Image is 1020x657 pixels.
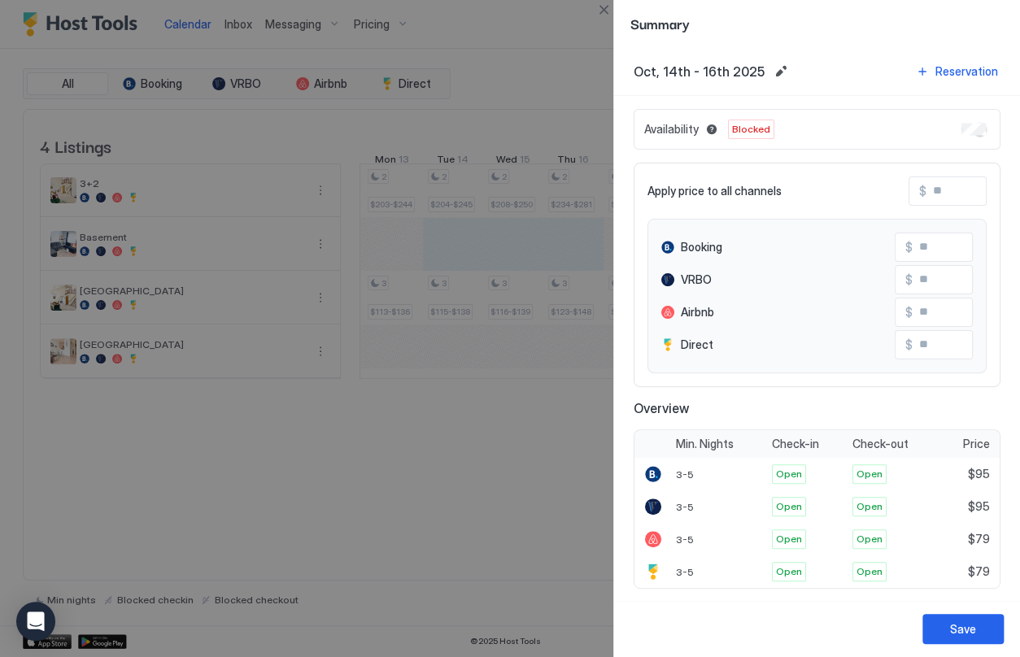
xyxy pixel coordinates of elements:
[968,532,990,546] span: $79
[905,337,913,352] span: $
[919,184,926,198] span: $
[905,240,913,255] span: $
[16,602,55,641] div: Open Intercom Messenger
[772,437,819,451] span: Check-in
[771,62,791,81] button: Edit date range
[968,467,990,481] span: $95
[776,532,802,546] span: Open
[681,337,713,352] span: Direct
[676,468,694,481] span: 3-5
[681,272,712,287] span: VRBO
[913,60,1000,82] button: Reservation
[963,437,990,451] span: Price
[676,501,694,513] span: 3-5
[857,532,883,546] span: Open
[776,467,802,481] span: Open
[776,499,802,514] span: Open
[676,533,694,546] span: 3-5
[857,467,883,481] span: Open
[647,184,782,198] span: Apply price to all channels
[852,437,909,451] span: Check-out
[732,122,770,137] span: Blocked
[857,499,883,514] span: Open
[968,499,990,514] span: $95
[776,564,802,579] span: Open
[676,437,734,451] span: Min. Nights
[702,120,721,139] button: Blocked dates override all pricing rules and remain unavailable until manually unblocked
[968,564,990,579] span: $79
[905,305,913,320] span: $
[681,240,722,255] span: Booking
[857,564,883,579] span: Open
[676,566,694,578] span: 3-5
[905,272,913,287] span: $
[950,620,976,637] div: Save
[634,63,765,80] span: Oct, 14th - 16th 2025
[935,63,998,80] div: Reservation
[922,614,1004,644] button: Save
[681,305,714,320] span: Airbnb
[644,122,699,137] span: Availability
[630,13,1004,33] span: Summary
[634,400,1000,416] span: Overview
